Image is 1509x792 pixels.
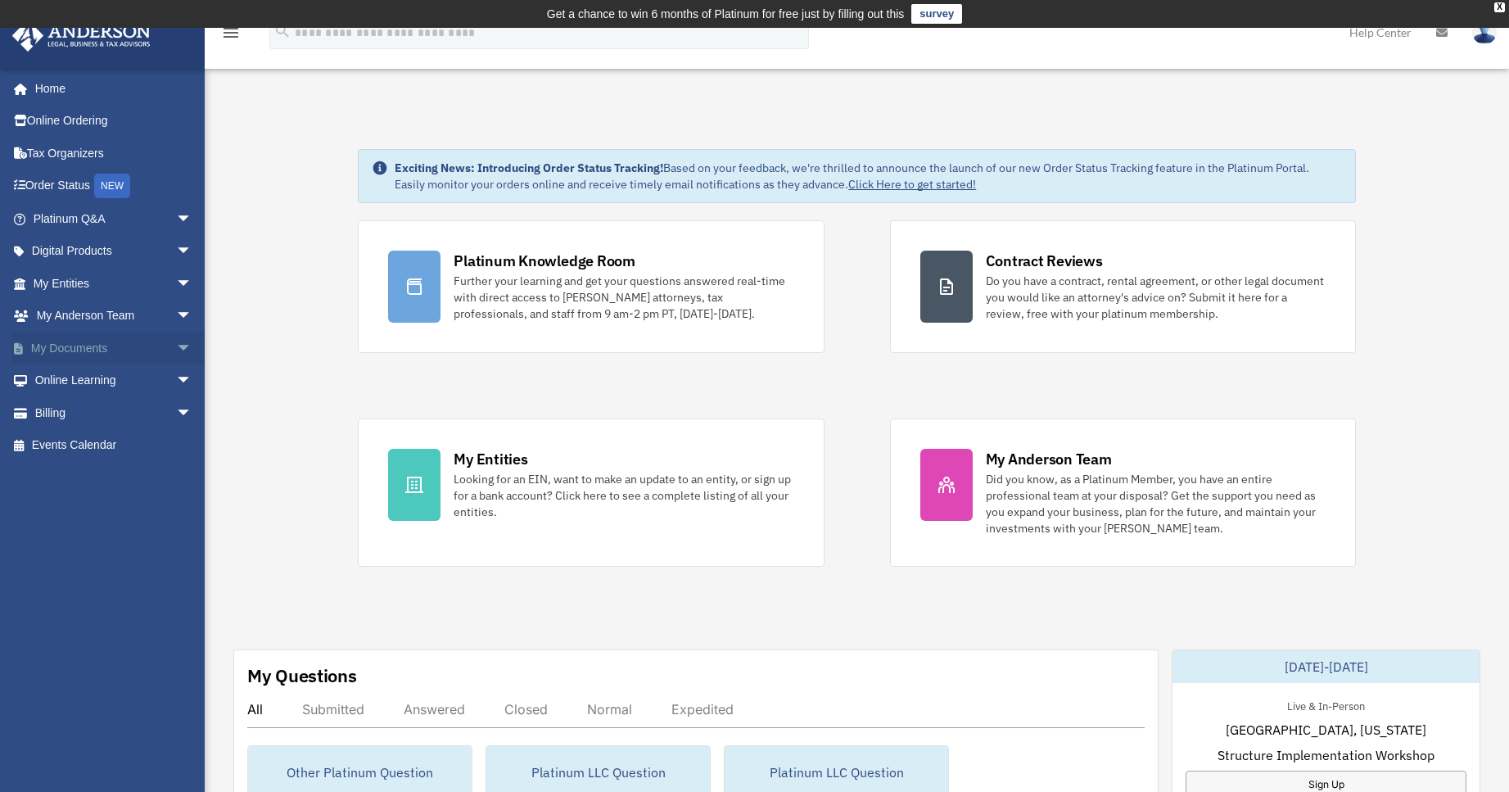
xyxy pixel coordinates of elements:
span: arrow_drop_down [176,235,209,269]
div: Get a chance to win 6 months of Platinum for free just by filling out this [547,4,905,24]
span: arrow_drop_down [176,364,209,398]
div: NEW [94,174,130,198]
a: survey [911,4,962,24]
a: Click Here to get started! [848,177,976,192]
span: arrow_drop_down [176,202,209,236]
div: Did you know, as a Platinum Member, you have an entire professional team at your disposal? Get th... [986,471,1326,536]
span: arrow_drop_down [176,267,209,301]
a: Digital Productsarrow_drop_down [11,235,217,268]
div: Platinum Knowledge Room [454,251,635,271]
div: Live & In-Person [1274,696,1378,713]
div: My Anderson Team [986,449,1112,469]
strong: Exciting News: Introducing Order Status Tracking! [395,161,663,175]
div: Normal [587,701,632,717]
div: Answered [404,701,465,717]
a: My Entitiesarrow_drop_down [11,267,217,300]
i: menu [221,23,241,43]
a: Billingarrow_drop_down [11,396,217,429]
div: Expedited [671,701,734,717]
a: My Anderson Teamarrow_drop_down [11,300,217,333]
span: [GEOGRAPHIC_DATA], [US_STATE] [1226,720,1426,740]
a: menu [221,29,241,43]
div: Closed [504,701,548,717]
a: Order StatusNEW [11,170,217,203]
div: close [1494,2,1505,12]
img: User Pic [1472,20,1497,44]
a: Online Learningarrow_drop_down [11,364,217,397]
i: search [273,22,291,40]
div: [DATE]-[DATE] [1172,650,1480,683]
a: My Entities Looking for an EIN, want to make an update to an entity, or sign up for a bank accoun... [358,419,824,567]
a: Home [11,72,209,105]
a: Online Ordering [11,105,217,138]
a: Tax Organizers [11,137,217,170]
a: My Anderson Team Did you know, as a Platinum Member, you have an entire professional team at your... [890,419,1356,567]
span: arrow_drop_down [176,396,209,430]
div: My Entities [454,449,527,469]
span: arrow_drop_down [176,300,209,333]
a: My Documentsarrow_drop_down [11,332,217,364]
div: Contract Reviews [986,251,1103,271]
a: Events Calendar [11,429,217,462]
a: Platinum Knowledge Room Further your learning and get your questions answered real-time with dire... [358,220,824,353]
div: Based on your feedback, we're thrilled to announce the launch of our new Order Status Tracking fe... [395,160,1341,192]
span: arrow_drop_down [176,332,209,365]
div: Further your learning and get your questions answered real-time with direct access to [PERSON_NAM... [454,273,793,322]
span: Structure Implementation Workshop [1218,745,1434,765]
img: Anderson Advisors Platinum Portal [7,20,156,52]
a: Platinum Q&Aarrow_drop_down [11,202,217,235]
div: Submitted [302,701,364,717]
div: Looking for an EIN, want to make an update to an entity, or sign up for a bank account? Click her... [454,471,793,520]
div: All [247,701,263,717]
a: Contract Reviews Do you have a contract, rental agreement, or other legal document you would like... [890,220,1356,353]
div: Do you have a contract, rental agreement, or other legal document you would like an attorney's ad... [986,273,1326,322]
div: My Questions [247,663,357,688]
